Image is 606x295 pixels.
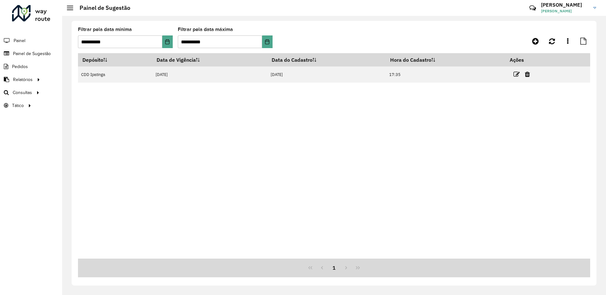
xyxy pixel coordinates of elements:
[505,53,543,66] th: Ações
[12,102,24,109] span: Tático
[267,53,386,66] th: Data do Cadastro
[178,26,233,33] label: Filtrar pela data máxima
[14,37,25,44] span: Painel
[541,2,589,8] h3: [PERSON_NAME]
[541,8,589,14] span: [PERSON_NAME]
[267,66,386,83] td: [DATE]
[386,53,505,66] th: Hora do Cadastro
[513,70,520,78] a: Editar
[13,76,33,83] span: Relatórios
[12,63,28,70] span: Pedidos
[162,35,173,48] button: Choose Date
[386,66,505,83] td: 17:35
[328,262,340,274] button: 1
[78,26,132,33] label: Filtrar pela data mínima
[526,1,539,15] a: Contato Rápido
[152,53,267,66] th: Data de Vigência
[78,66,152,83] td: CDD Ipatinga
[13,89,32,96] span: Consultas
[73,4,130,11] h2: Painel de Sugestão
[152,66,267,83] td: [DATE]
[78,53,152,66] th: Depósito
[13,50,51,57] span: Painel de Sugestão
[525,70,530,78] a: Excluir
[262,35,273,48] button: Choose Date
